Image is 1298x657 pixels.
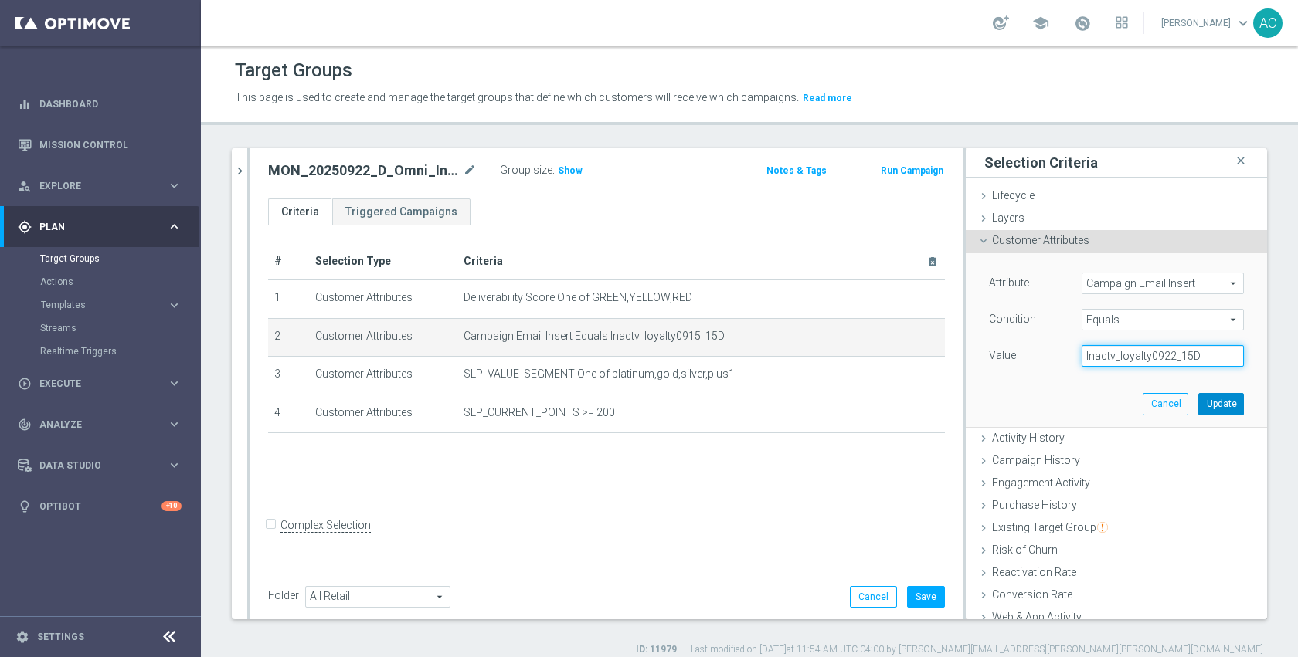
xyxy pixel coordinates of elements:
[18,179,32,193] i: person_search
[309,244,458,279] th: Selection Type
[268,279,309,318] td: 1
[1233,151,1249,171] i: close
[40,345,161,357] a: Realtime Triggers
[268,395,309,433] td: 4
[1198,393,1244,415] button: Update
[40,322,161,334] a: Streams
[268,318,309,357] td: 2
[268,161,460,180] h2: MON_20250922_D_Omni_Inactv_Acc_15D
[850,586,897,608] button: Cancel
[18,377,32,391] i: play_circle_outline
[989,313,1036,325] lable: Condition
[39,124,182,165] a: Mission Control
[268,589,299,602] label: Folder
[1160,12,1253,35] a: [PERSON_NAME]keyboard_arrow_down
[992,212,1024,224] span: Layers
[992,432,1065,444] span: Activity History
[552,164,555,177] label: :
[268,244,309,279] th: #
[17,378,182,390] button: play_circle_outline Execute keyboard_arrow_right
[40,276,161,288] a: Actions
[558,165,583,176] span: Show
[18,377,167,391] div: Execute
[39,222,167,232] span: Plan
[167,178,182,193] i: keyboard_arrow_right
[992,611,1082,623] span: Web & App Activity
[989,348,1016,362] label: Value
[464,255,503,267] span: Criteria
[268,357,309,395] td: 3
[167,417,182,432] i: keyboard_arrow_right
[309,395,458,433] td: Customer Attributes
[167,458,182,472] i: keyboard_arrow_right
[280,518,371,533] label: Complex Selection
[18,459,167,472] div: Data Studio
[464,367,735,381] span: SLP_VALUE_SEGMENT One of platinum,gold,silver,plus1
[17,180,182,192] button: person_search Explore keyboard_arrow_right
[18,97,32,111] i: equalizer
[235,91,799,103] span: This page is used to create and manage the target groups that define which customers will receive...
[992,499,1077,511] span: Purchase History
[500,164,552,177] label: Group size
[464,406,615,419] span: SLP_CURRENT_POINTS >= 200
[992,588,1072,601] span: Conversion Rate
[879,162,945,179] button: Run Campaign
[1253,8,1283,38] div: AC
[18,418,32,432] i: track_changes
[992,234,1089,246] span: Customer Attributes
[18,220,32,234] i: gps_fixed
[18,124,182,165] div: Mission Control
[801,90,854,107] button: Read more
[992,476,1090,489] span: Engagement Activity
[40,317,199,340] div: Streams
[268,198,332,225] a: Criteria
[18,220,167,234] div: Plan
[691,643,1263,656] label: Last modified on [DATE] at 11:54 AM UTC-04:00 by [PERSON_NAME][EMAIL_ADDRESS][PERSON_NAME][PERSON...
[464,330,725,343] span: Campaign Email Insert Equals Inactv_loyalty0915_15D
[984,154,1098,171] h3: Selection Criteria
[992,521,1108,533] span: Existing Target Group
[233,164,247,178] i: chevron_right
[636,643,677,656] label: ID: 11979
[40,252,161,265] a: Target Groups
[41,300,151,310] span: Templates
[17,500,182,513] button: lightbulb Optibot +10
[992,566,1076,578] span: Reactivation Rate
[1143,393,1188,415] button: Cancel
[17,459,182,472] button: Data Studio keyboard_arrow_right
[464,291,692,304] span: Deliverability Score One of GREEN,YELLOW,RED
[309,279,458,318] td: Customer Attributes
[18,486,182,527] div: Optibot
[40,299,182,311] div: Templates keyboard_arrow_right
[161,501,182,511] div: +10
[40,270,199,293] div: Actions
[37,632,84,642] a: Settings
[17,221,182,233] button: gps_fixed Plan keyboard_arrow_right
[992,544,1058,556] span: Risk of Churn
[167,219,182,234] i: keyboard_arrow_right
[235,59,352,82] h1: Target Groups
[167,376,182,391] i: keyboard_arrow_right
[1032,15,1049,32] span: school
[17,418,182,431] div: track_changes Analyze keyboard_arrow_right
[17,139,182,151] button: Mission Control
[1235,15,1252,32] span: keyboard_arrow_down
[39,461,167,470] span: Data Studio
[907,586,945,608] button: Save
[40,247,199,270] div: Target Groups
[17,98,182,110] div: equalizer Dashboard
[232,148,247,194] button: chevron_right
[39,181,167,191] span: Explore
[39,83,182,124] a: Dashboard
[463,161,477,180] i: mode_edit
[39,379,167,388] span: Execute
[309,318,458,357] td: Customer Attributes
[18,83,182,124] div: Dashboard
[18,418,167,432] div: Analyze
[992,189,1035,202] span: Lifecycle
[992,454,1080,466] span: Campaign History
